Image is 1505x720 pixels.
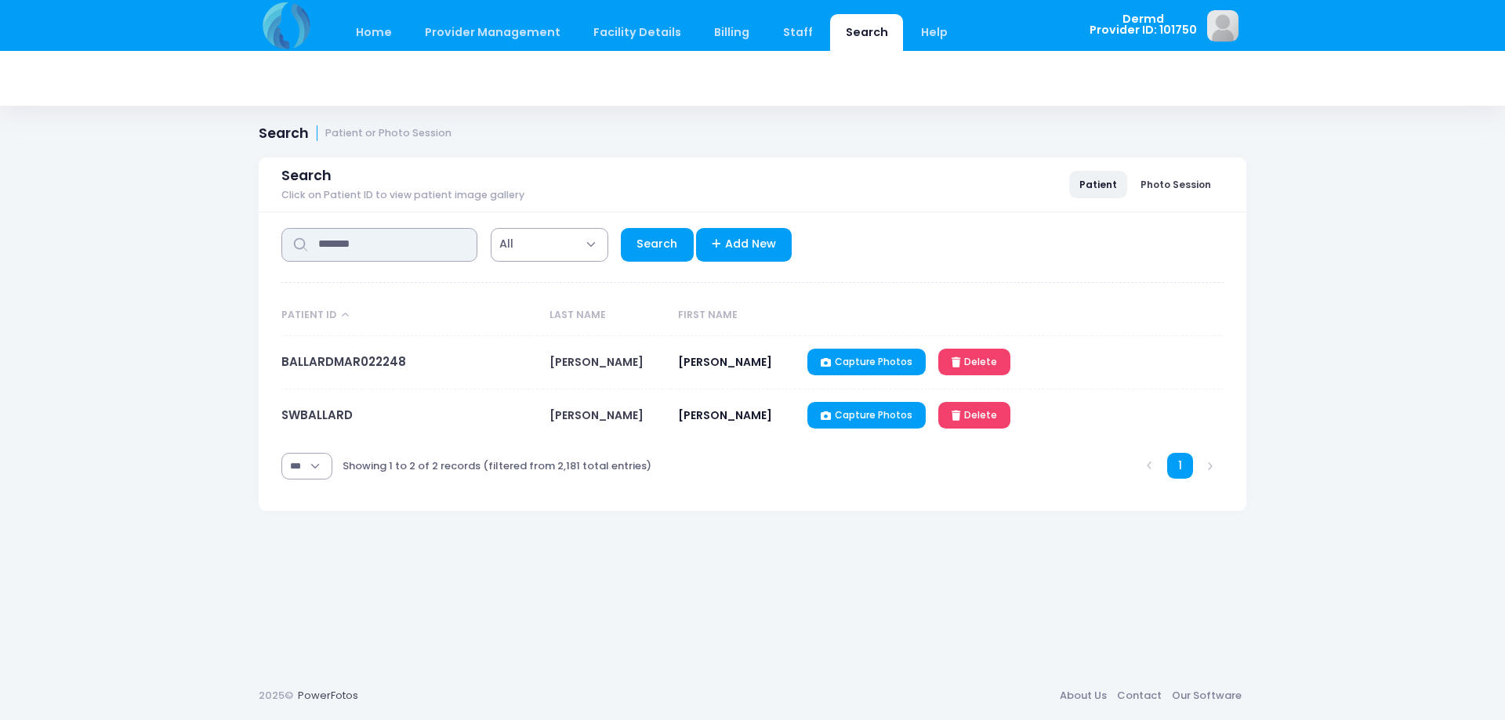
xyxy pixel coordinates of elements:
span: [PERSON_NAME] [549,354,644,370]
img: image [1207,10,1238,42]
div: Showing 1 to 2 of 2 records (filtered from 2,181 total entries) [343,448,651,484]
span: All [491,228,608,262]
span: Search [281,168,332,184]
a: Delete [938,402,1010,429]
span: Click on Patient ID to view patient image gallery [281,190,524,201]
span: [PERSON_NAME] [678,407,772,423]
small: Patient or Photo Session [325,128,451,139]
span: [PERSON_NAME] [549,407,644,423]
th: First Name: activate to sort column ascending [671,295,800,336]
a: PowerFotos [298,688,358,703]
a: Capture Photos [807,349,926,375]
a: 1 [1167,453,1193,479]
a: Contact [1112,682,1166,710]
a: Patient [1069,171,1127,197]
span: All [499,236,513,252]
a: Help [906,14,963,51]
span: 2025© [259,688,293,703]
th: Patient ID: activate to sort column descending [281,295,542,336]
span: Dermd Provider ID: 101750 [1090,13,1197,36]
a: Home [340,14,407,51]
th: Last Name: activate to sort column ascending [542,295,671,336]
a: Billing [699,14,765,51]
a: Our Software [1166,682,1246,710]
a: BALLARDMAR022248 [281,353,406,370]
a: Facility Details [578,14,697,51]
a: SWBALLARD [281,407,353,423]
a: Delete [938,349,1010,375]
a: Search [830,14,903,51]
a: Add New [696,228,792,262]
a: About Us [1054,682,1112,710]
span: [PERSON_NAME] [678,354,772,370]
a: Provider Management [409,14,575,51]
a: Capture Photos [807,402,926,429]
a: Photo Session [1130,171,1221,197]
a: Search [621,228,694,262]
a: Staff [767,14,828,51]
h1: Search [259,125,451,142]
